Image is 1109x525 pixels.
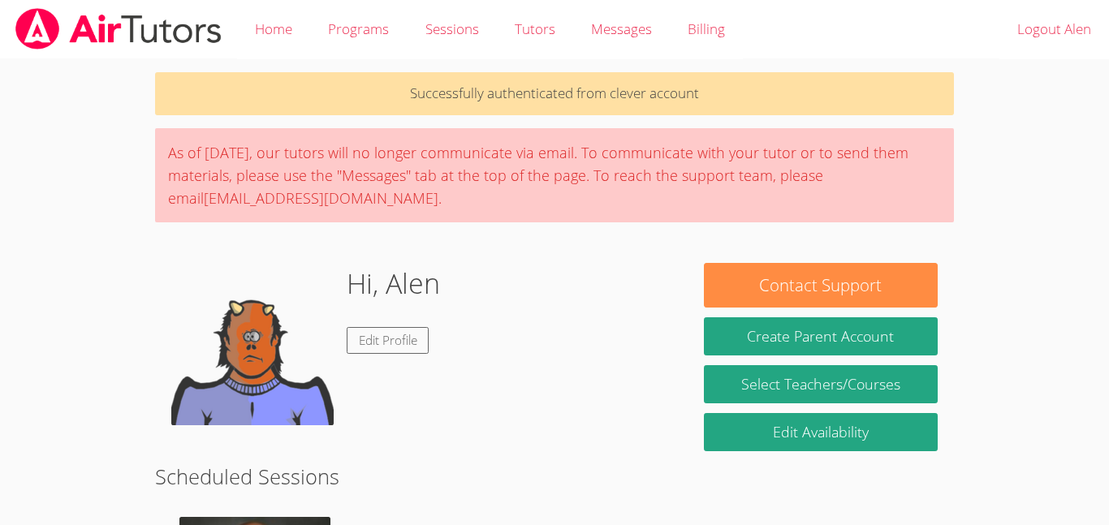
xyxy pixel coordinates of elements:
span: Messages [591,19,652,38]
div: As of [DATE], our tutors will no longer communicate via email. To communicate with your tutor or ... [155,128,954,222]
button: Create Parent Account [704,317,938,355]
p: Successfully authenticated from clever account [155,72,954,115]
button: Contact Support [704,263,938,308]
a: Select Teachers/Courses [704,365,938,403]
h2: Scheduled Sessions [155,461,954,492]
h1: Hi, Alen [347,263,440,304]
a: Edit Profile [347,327,429,354]
img: airtutors_banner-c4298cdbf04f3fff15de1276eac7730deb9818008684d7c2e4769d2f7ddbe033.png [14,8,223,49]
img: default.png [171,263,334,425]
a: Edit Availability [704,413,938,451]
